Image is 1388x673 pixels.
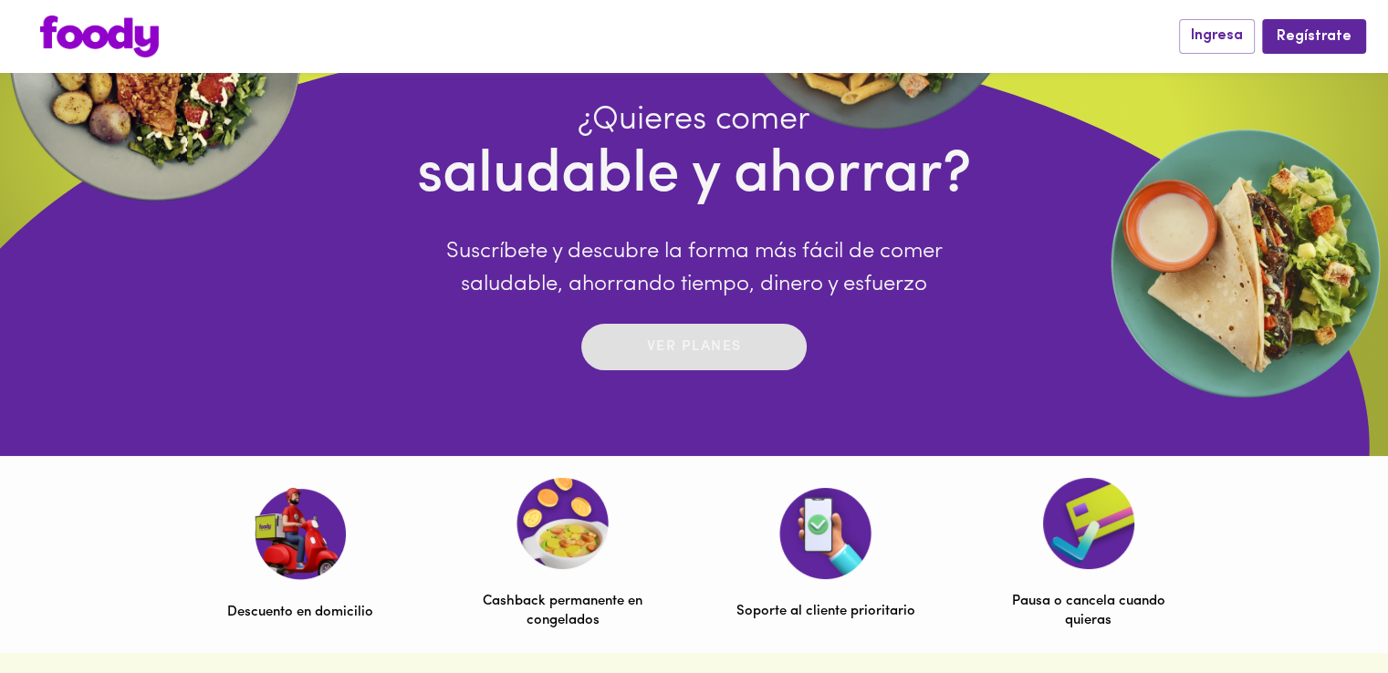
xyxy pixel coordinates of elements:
p: Soporte al cliente prioritario [736,602,915,621]
button: Ver planes [581,324,807,370]
p: Pausa o cancela cuando quieras [999,592,1178,631]
h4: ¿Quieres comer [417,100,972,140]
p: Cashback permanente en congelados [474,592,652,631]
h4: saludable y ahorrar? [417,140,972,212]
button: Regístrate [1262,19,1366,53]
p: Ver planes [647,336,742,357]
img: logo.png [40,16,159,57]
img: Cashback permanente en congelados [517,478,609,569]
span: Regístrate [1277,28,1351,46]
img: Pausa o cancela cuando quieras [1043,478,1134,569]
iframe: Messagebird Livechat Widget [1282,567,1370,655]
p: Suscríbete y descubre la forma más fácil de comer saludable, ahorrando tiempo, dinero y esfuerzo [417,235,972,301]
p: Descuento en domicilio [227,603,373,622]
img: EllipseRigth.webp [1103,121,1388,406]
img: Descuento en domicilio [254,487,346,580]
button: Ingresa [1179,19,1255,53]
img: Soporte al cliente prioritario [779,488,871,579]
span: Ingresa [1191,27,1243,45]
